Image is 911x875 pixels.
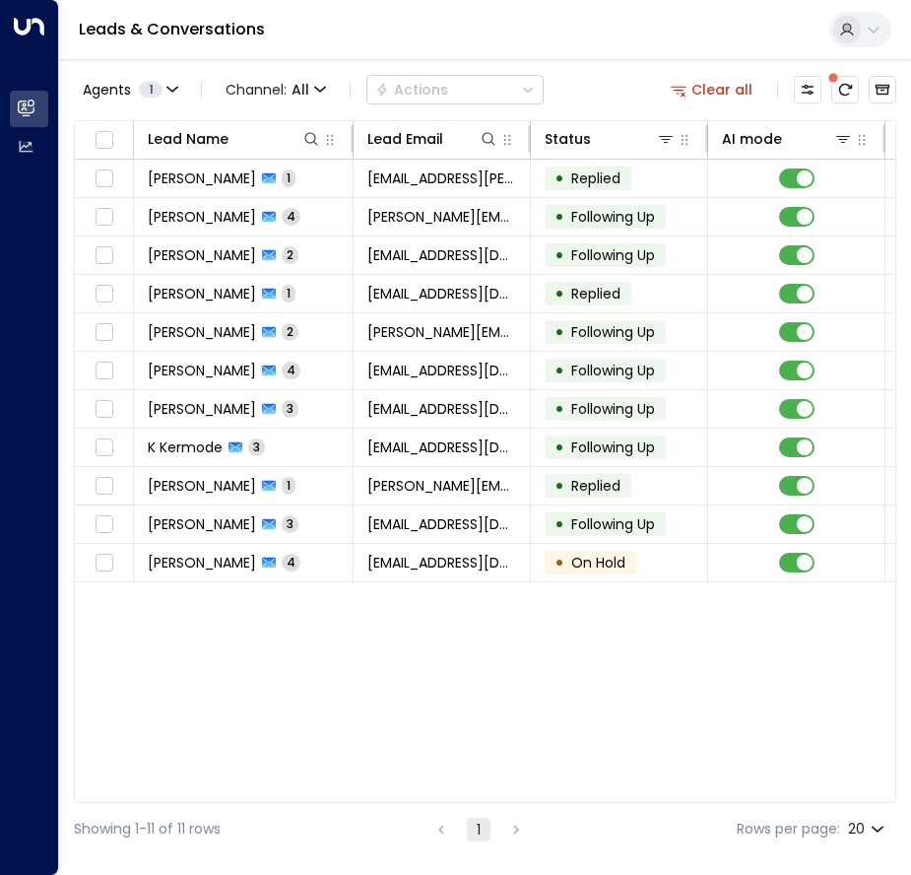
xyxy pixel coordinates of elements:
[554,431,564,464] div: •
[366,75,544,104] button: Actions
[282,246,298,263] span: 2
[554,277,564,310] div: •
[571,168,620,188] span: Replied
[282,515,298,532] span: 3
[139,82,163,98] span: 1
[292,82,309,98] span: All
[554,546,564,579] div: •
[218,76,334,103] button: Channel:All
[367,476,516,496] span: reiss.gough@yahoo.com
[83,83,131,97] span: Agents
[554,315,564,349] div: •
[282,400,298,417] span: 3
[737,819,840,840] label: Rows per page:
[367,553,516,572] span: hello@karennjohnson.co.uk
[367,207,516,227] span: jim-weller@outlook.com
[367,514,516,534] span: cossiebcfc@yahoo.co.uk
[282,285,295,302] span: 1
[92,359,116,383] span: Toggle select row
[367,437,516,457] span: kermode91@virginmedia.com
[554,162,564,195] div: •
[218,76,334,103] span: Channel:
[92,397,116,422] span: Toggle select row
[571,207,655,227] span: Following Up
[282,477,295,494] span: 1
[282,323,298,340] span: 2
[571,553,625,572] span: On Hold
[74,819,221,840] div: Showing 1-11 of 11 rows
[367,245,516,265] span: styles@bluetools.co.uk
[148,476,256,496] span: Reiss Gough
[92,320,116,345] span: Toggle select row
[148,245,256,265] span: Peter Stylles
[282,169,295,186] span: 1
[148,514,256,534] span: John Costello
[282,208,300,225] span: 4
[148,168,256,188] span: J Holmes
[831,76,859,103] span: There are new threads available. Refresh the grid to view the latest updates.
[554,469,564,503] div: •
[248,438,265,455] span: 3
[74,76,185,103] button: Agents1
[554,507,564,541] div: •
[367,284,516,303] span: charliexmills@icloud.com
[375,81,448,99] div: Actions
[545,127,591,151] div: Status
[366,75,544,104] div: Button group with a nested menu
[92,551,116,575] span: Toggle select row
[722,127,782,151] div: AI mode
[554,354,564,387] div: •
[428,817,529,841] nav: pagination navigation
[571,476,620,496] span: Replied
[148,399,256,419] span: James Oliver
[571,437,655,457] span: Following Up
[554,392,564,426] div: •
[571,514,655,534] span: Following Up
[467,818,490,841] button: page 1
[367,399,516,419] span: j.oliver1964@yahoo.co.uk
[571,322,655,342] span: Following Up
[545,127,676,151] div: Status
[367,322,516,342] span: daren.adams@icloud.com
[148,284,256,303] span: Charlie Mills
[367,361,516,380] span: callumbryan15@googlemail.com
[663,76,761,103] button: Clear all
[148,127,228,151] div: Lead Name
[148,207,256,227] span: James Weller
[148,437,223,457] span: K Kermode
[722,127,853,151] div: AI mode
[92,436,116,460] span: Toggle select row
[92,128,116,153] span: Toggle select all
[92,167,116,191] span: Toggle select row
[79,18,265,40] a: Leads & Conversations
[282,362,300,378] span: 4
[92,474,116,499] span: Toggle select row
[848,815,888,843] div: 20
[869,76,896,103] button: Archived Leads
[92,282,116,306] span: Toggle select row
[148,553,256,572] span: Karen Johnson
[92,205,116,230] span: Toggle select row
[571,245,655,265] span: Following Up
[148,322,256,342] span: Daren Adams
[367,168,516,188] span: liv.ann.d5@gmail.com
[92,512,116,537] span: Toggle select row
[148,361,256,380] span: Callum Bryan
[148,127,321,151] div: Lead Name
[367,127,498,151] div: Lead Email
[571,284,620,303] span: Replied
[282,554,300,571] span: 4
[92,243,116,268] span: Toggle select row
[571,399,655,419] span: Following Up
[794,76,821,103] button: Customize
[571,361,655,380] span: Following Up
[554,200,564,234] div: •
[367,127,443,151] div: Lead Email
[554,238,564,272] div: •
